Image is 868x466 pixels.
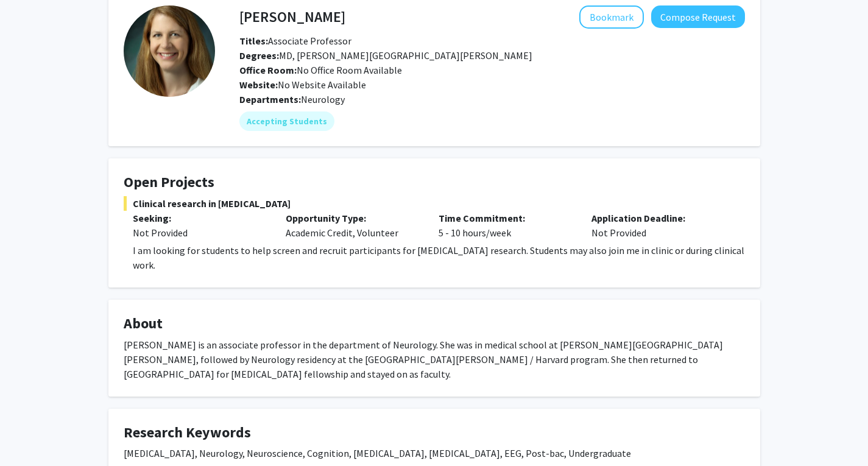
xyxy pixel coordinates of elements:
span: Associate Professor [239,35,351,47]
h4: Open Projects [124,174,745,191]
p: Opportunity Type: [286,211,420,225]
div: Academic Credit, Volunteer [277,211,429,240]
b: Office Room: [239,64,297,76]
iframe: Chat [9,411,52,457]
p: Application Deadline: [591,211,726,225]
span: MD, [PERSON_NAME][GEOGRAPHIC_DATA][PERSON_NAME] [239,49,532,62]
h4: About [124,315,745,333]
h4: [PERSON_NAME] [239,5,345,28]
b: Titles: [239,35,268,47]
div: Not Provided [133,225,267,240]
span: Neurology [301,93,345,105]
b: Degrees: [239,49,279,62]
div: [MEDICAL_DATA], Neurology, Neuroscience, Cognition, [MEDICAL_DATA], [MEDICAL_DATA], EEG, Post-bac... [124,446,745,461]
span: Clinical research in [MEDICAL_DATA] [124,196,745,211]
mat-chip: Accepting Students [239,111,334,131]
div: [PERSON_NAME] is an associate professor in the department of Neurology. She was in medical school... [124,337,745,381]
div: 5 - 10 hours/week [429,211,582,240]
h4: Research Keywords [124,424,745,442]
img: Profile Picture [124,5,215,97]
b: Departments: [239,93,301,105]
button: Compose Request to Emily Johnson [651,5,745,28]
b: Website: [239,79,278,91]
button: Add Emily Johnson to Bookmarks [579,5,644,29]
p: I am looking for students to help screen and recruit participants for [MEDICAL_DATA] research. St... [133,243,745,272]
p: Seeking: [133,211,267,225]
span: No Website Available [239,79,366,91]
span: No Office Room Available [239,64,402,76]
div: Not Provided [582,211,735,240]
p: Time Commitment: [439,211,573,225]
